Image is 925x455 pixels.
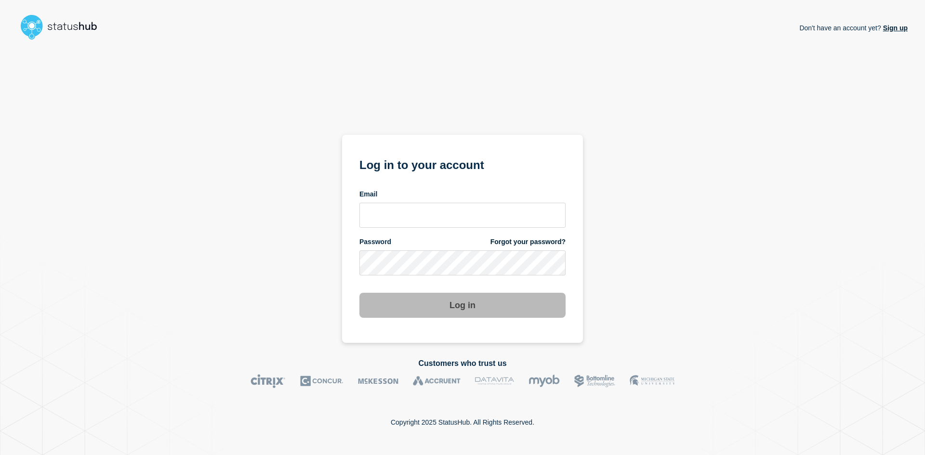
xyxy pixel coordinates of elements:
img: Bottomline logo [574,374,615,388]
p: Don't have an account yet? [799,16,908,39]
button: Log in [359,293,566,318]
a: Sign up [881,24,908,32]
h2: Customers who trust us [17,359,908,368]
h1: Log in to your account [359,155,566,173]
img: Accruent logo [413,374,461,388]
a: Forgot your password? [490,237,566,247]
img: MSU logo [630,374,674,388]
span: Email [359,190,377,199]
img: McKesson logo [358,374,398,388]
input: email input [359,203,566,228]
img: Citrix logo [251,374,286,388]
img: StatusHub logo [17,12,109,42]
img: Concur logo [300,374,344,388]
p: Copyright 2025 StatusHub. All Rights Reserved. [391,418,534,426]
input: password input [359,250,566,275]
img: myob logo [529,374,560,388]
img: DataVita logo [475,374,514,388]
span: Password [359,237,391,247]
